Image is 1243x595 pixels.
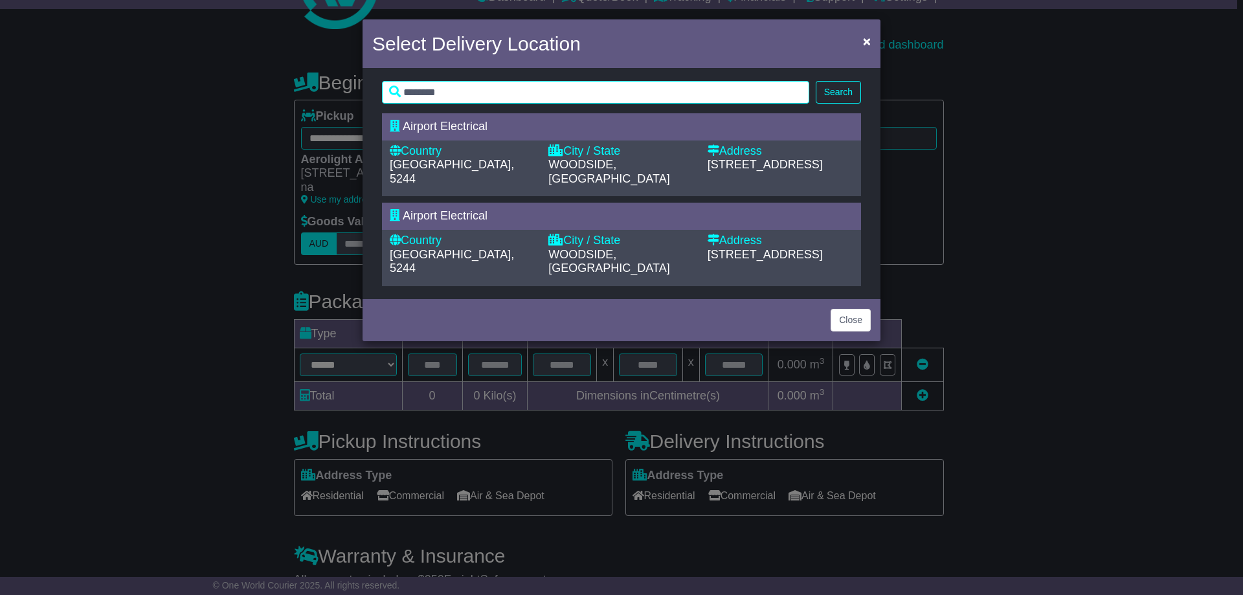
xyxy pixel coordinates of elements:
[390,144,535,159] div: Country
[390,158,514,185] span: [GEOGRAPHIC_DATA], 5244
[857,28,877,54] button: Close
[390,234,535,248] div: Country
[831,309,871,331] button: Close
[816,81,861,104] button: Search
[390,248,514,275] span: [GEOGRAPHIC_DATA], 5244
[708,158,823,171] span: [STREET_ADDRESS]
[403,209,487,222] span: Airport Electrical
[708,234,853,248] div: Address
[403,120,487,133] span: Airport Electrical
[372,29,581,58] h4: Select Delivery Location
[548,234,694,248] div: City / State
[548,144,694,159] div: City / State
[548,158,669,185] span: WOODSIDE, [GEOGRAPHIC_DATA]
[708,248,823,261] span: [STREET_ADDRESS]
[708,144,853,159] div: Address
[863,34,871,49] span: ×
[548,248,669,275] span: WOODSIDE, [GEOGRAPHIC_DATA]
